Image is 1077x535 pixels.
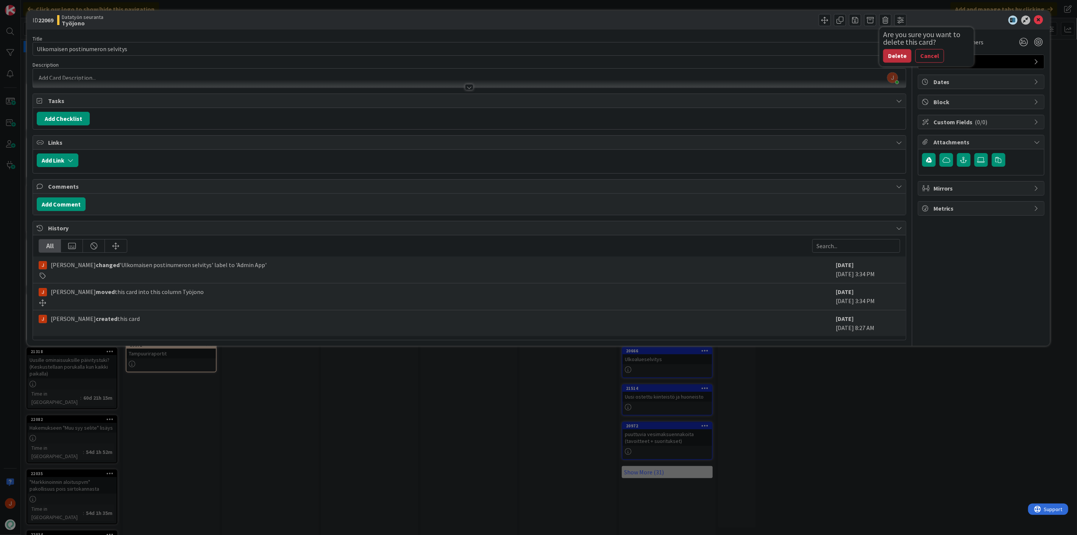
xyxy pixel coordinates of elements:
input: type card name here... [33,42,906,56]
img: JM [39,288,47,296]
b: [DATE] [836,315,854,322]
span: [PERSON_NAME] this card [51,314,140,323]
button: Cancel [915,49,944,63]
span: Support [16,1,34,10]
span: Custom Fields [933,117,1030,127]
span: Mirrors [933,184,1030,193]
span: Admin App [933,57,1030,66]
div: All [39,239,61,252]
span: [PERSON_NAME] 'Ulkomaisen postinumeron selvitys' label to 'Admin App' [51,260,267,269]
button: Add Comment [37,197,86,211]
span: Block [933,97,1030,106]
b: [DATE] [836,261,854,269]
span: History [48,224,892,233]
span: Links [48,138,892,147]
img: JM [39,315,47,323]
b: 22069 [38,16,53,24]
span: Metrics [933,204,1030,213]
button: Add Link [37,153,78,167]
span: Dates [933,77,1030,86]
span: ID [33,16,53,25]
img: AAcHTtdL3wtcyn1eGseKwND0X38ITvXuPg5_7r7WNcK5=s96-c [887,72,898,83]
span: Comments [48,182,892,191]
div: [DATE] 3:34 PM [836,287,900,306]
label: Title [33,35,42,42]
b: [DATE] [836,288,854,296]
span: [PERSON_NAME] this card into this column Työjono [51,287,204,296]
button: Add Checklist [37,112,90,125]
div: [DATE] 3:34 PM [836,260,900,279]
div: Are you sure you want to delete this card? [883,31,970,46]
b: Työjono [62,20,103,26]
span: Description [33,61,59,68]
button: Delete [883,49,912,63]
span: Tasks [48,96,892,105]
img: JM [39,261,47,269]
b: moved [96,288,115,296]
b: changed [96,261,120,269]
span: Datatyön seuranta [62,14,103,20]
input: Search... [812,239,900,253]
b: created [96,315,117,322]
span: ( 0/0 ) [975,118,988,126]
span: Attachments [933,138,1030,147]
div: [DATE] 8:27 AM [836,314,900,332]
